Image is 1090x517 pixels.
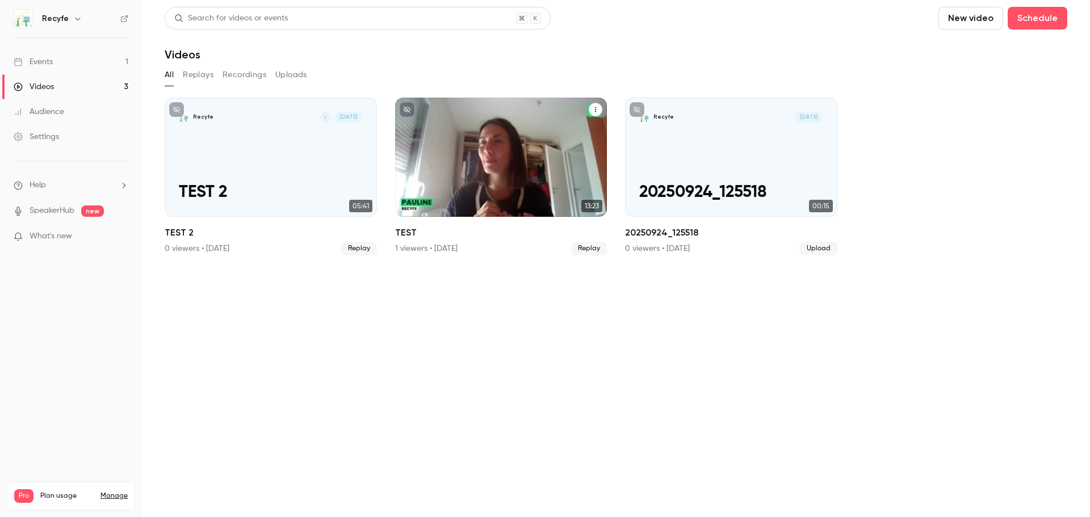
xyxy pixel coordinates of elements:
[14,179,128,191] li: help-dropdown-opener
[800,242,837,255] span: Upload
[625,98,837,255] a: 20250924_125518Recyfe[DATE]20250924_12551800:1520250924_1255180 viewers • [DATE]Upload
[30,179,46,191] span: Help
[795,112,823,123] span: [DATE]
[14,131,59,142] div: Settings
[30,230,72,242] span: What's new
[395,98,607,255] li: TEST
[40,491,94,501] span: Plan usage
[341,242,377,255] span: Replay
[349,200,372,212] span: 05:41
[630,102,644,117] button: unpublished
[653,114,674,121] p: Recyfe
[165,98,1067,255] ul: Videos
[14,81,54,93] div: Videos
[193,114,213,121] p: Recyfe
[625,98,837,255] li: 20250924_125518
[81,205,104,217] span: new
[395,243,458,254] div: 1 viewers • [DATE]
[1008,7,1067,30] button: Schedule
[165,48,200,61] h1: Videos
[320,111,332,123] div: L
[165,98,377,255] a: TEST 2RecyfeL[DATE]TEST 205:41TEST 20 viewers • [DATE]Replay
[115,232,128,242] iframe: Noticeable Trigger
[581,200,602,212] span: 13:23
[165,66,174,84] button: All
[179,112,190,123] img: TEST 2
[169,102,184,117] button: unpublished
[42,13,69,24] h6: Recyfe
[571,242,607,255] span: Replay
[14,10,32,28] img: Recyfe
[400,102,414,117] button: unpublished
[335,112,362,123] span: [DATE]
[395,226,607,239] h2: TEST
[639,112,650,123] img: 20250924_125518
[165,7,1067,510] section: Videos
[14,489,33,503] span: Pro
[179,183,362,203] p: TEST 2
[938,7,1003,30] button: New video
[395,98,607,255] a: 13:23TEST1 viewers • [DATE]Replay
[174,12,288,24] div: Search for videos or events
[14,56,53,68] div: Events
[625,243,690,254] div: 0 viewers • [DATE]
[165,98,377,255] li: TEST 2
[223,66,266,84] button: Recordings
[809,200,833,212] span: 00:15
[625,226,837,239] h2: 20250924_125518
[165,226,377,239] h2: TEST 2
[100,491,128,501] a: Manage
[14,106,64,117] div: Audience
[275,66,307,84] button: Uploads
[639,183,823,203] p: 20250924_125518
[30,205,74,217] a: SpeakerHub
[183,66,213,84] button: Replays
[165,243,229,254] div: 0 viewers • [DATE]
